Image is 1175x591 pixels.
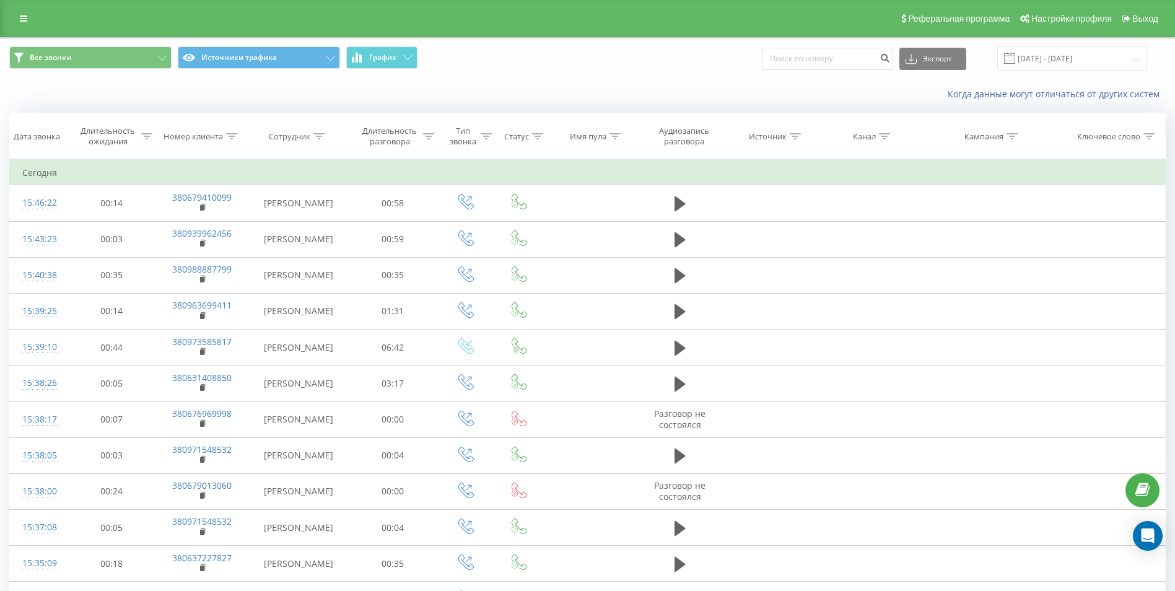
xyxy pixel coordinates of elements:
div: 15:38:17 [22,408,55,432]
a: 380988887799 [172,263,232,275]
td: 00:03 [67,221,156,257]
td: [PERSON_NAME] [248,546,348,582]
div: 15:38:05 [22,444,55,468]
a: 380971548532 [172,444,232,455]
div: 15:35:09 [22,551,55,576]
td: [PERSON_NAME] [248,510,348,546]
a: 380637227827 [172,552,232,564]
a: 380631408850 [172,372,232,383]
td: 00:24 [67,473,156,509]
div: Open Intercom Messenger [1133,521,1163,551]
td: 00:14 [67,185,156,221]
button: Источники трафика [178,46,340,69]
td: [PERSON_NAME] [248,437,348,473]
div: Длительность ожидания [77,126,138,147]
td: 00:44 [67,330,156,366]
span: График [369,53,396,62]
div: 15:38:00 [22,479,55,504]
a: 380971548532 [172,515,232,527]
td: 03:17 [348,366,437,401]
a: 380973585817 [172,336,232,348]
td: 00:59 [348,221,437,257]
td: [PERSON_NAME] [248,221,348,257]
div: Тип звонка [448,126,477,147]
div: Канал [853,131,876,142]
span: Разговор не состоялся [654,479,705,502]
a: Когда данные могут отличаться от других систем [948,88,1166,100]
td: [PERSON_NAME] [248,257,348,293]
a: 380679410099 [172,191,232,203]
td: 00:35 [348,546,437,582]
span: Настройки профиля [1031,14,1112,24]
button: График [346,46,417,69]
td: [PERSON_NAME] [248,401,348,437]
div: Аудиозапись разговора [649,126,720,147]
span: Разговор не состоялся [654,408,705,431]
button: Все звонки [9,46,172,69]
td: [PERSON_NAME] [248,366,348,401]
td: [PERSON_NAME] [248,293,348,329]
td: 00:00 [348,401,437,437]
td: 00:35 [67,257,156,293]
div: 15:37:08 [22,515,55,540]
div: Дата звонка [14,131,60,142]
td: 00:05 [67,366,156,401]
td: 00:35 [348,257,437,293]
a: 380939962456 [172,227,232,239]
a: 380676969998 [172,408,232,419]
div: Кампания [964,131,1003,142]
div: 15:39:10 [22,335,55,359]
td: 01:31 [348,293,437,329]
div: 15:43:23 [22,227,55,252]
td: 00:14 [67,293,156,329]
div: 15:38:26 [22,371,55,395]
div: Сотрудник [269,131,310,142]
td: 00:05 [67,510,156,546]
a: 380963699411 [172,299,232,311]
div: Статус [504,131,529,142]
input: Поиск по номеру [762,48,893,70]
div: 15:40:38 [22,263,55,287]
div: 15:39:25 [22,299,55,323]
td: 00:07 [67,401,156,437]
td: [PERSON_NAME] [248,330,348,366]
td: [PERSON_NAME] [248,185,348,221]
a: 380679013060 [172,479,232,491]
td: 00:03 [67,437,156,473]
span: Все звонки [30,53,71,63]
td: 00:04 [348,437,437,473]
td: [PERSON_NAME] [248,473,348,509]
span: Выход [1132,14,1158,24]
td: 00:04 [348,510,437,546]
td: 00:00 [348,473,437,509]
div: Номер клиента [164,131,223,142]
div: Длительность разговора [359,126,420,147]
div: Источник [749,131,787,142]
button: Экспорт [899,48,966,70]
div: 15:46:22 [22,191,55,215]
span: Реферальная программа [908,14,1010,24]
td: 00:58 [348,185,437,221]
div: Имя пула [570,131,606,142]
td: 00:18 [67,546,156,582]
div: Ключевое слово [1077,131,1140,142]
td: Сегодня [10,160,1166,185]
td: 06:42 [348,330,437,366]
